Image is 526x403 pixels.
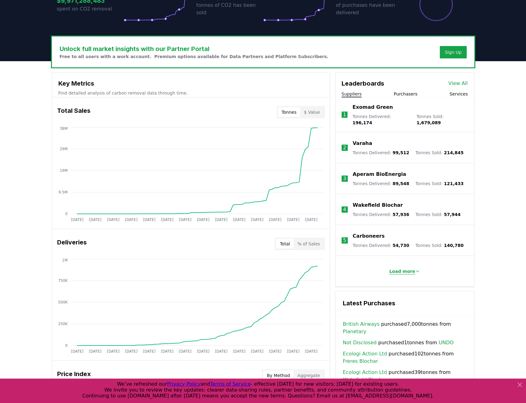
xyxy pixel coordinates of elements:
[60,168,68,173] tspan: 19M
[343,299,467,308] h3: Latest Purchases
[343,339,454,346] span: purchased 1 tonnes from
[393,243,409,248] span: 54,730
[143,349,155,354] tspan: [DATE]
[197,349,209,354] tspan: [DATE]
[58,322,68,326] tspan: 250K
[58,190,67,194] tspan: 9.5M
[394,91,418,97] button: Purchasers
[294,239,324,249] button: % of Sales
[233,349,246,354] tspan: [DATE]
[287,349,300,354] tspan: [DATE]
[215,349,227,354] tspan: [DATE]
[353,201,403,209] a: Wakefield Biochar
[343,358,378,365] a: Freres Biochar
[107,218,120,222] tspan: [DATE]
[343,376,387,384] a: Wakefield Biochar
[353,211,409,218] p: Tonnes Delivered :
[352,104,393,111] a: Exomad Green
[352,113,410,126] p: Tonnes Delivered :
[416,120,441,125] span: 1,679,089
[60,147,68,151] tspan: 29M
[62,258,68,262] tspan: 1M
[215,218,227,222] tspan: [DATE]
[449,91,468,97] button: Services
[161,218,174,222] tspan: [DATE]
[389,268,415,274] p: Load more
[444,181,464,186] span: 121,433
[343,111,346,118] p: 1
[415,150,464,156] p: Tonnes Sold :
[60,53,329,60] p: Free to all users with a work account. Premium options available for Data Partners and Platform S...
[269,349,281,354] tspan: [DATE]
[444,212,461,217] span: 57,944
[71,349,83,354] tspan: [DATE]
[342,91,362,97] button: Suppliers
[233,218,246,222] tspan: [DATE]
[294,371,324,380] button: Aggregate
[57,238,87,250] h3: Deliveries
[343,175,346,182] p: 3
[305,218,318,222] tspan: [DATE]
[353,242,409,248] p: Tonnes Delivered :
[71,218,83,222] tspan: [DATE]
[58,278,68,283] tspan: 750K
[251,349,263,354] tspan: [DATE]
[58,300,68,304] tspan: 500K
[416,113,468,126] p: Tonnes Sold :
[60,126,68,131] tspan: 38M
[57,106,90,118] h3: Total Sales
[343,328,366,335] a: Planetary
[278,107,300,117] button: Tonnes
[269,218,281,222] tspan: [DATE]
[57,369,91,382] h3: Price Index
[353,140,372,147] a: Varaha
[415,242,464,248] p: Tonnes Sold :
[65,343,68,348] tspan: 0
[384,265,425,278] button: Load more
[440,46,466,58] button: Sign Up
[343,350,467,365] span: purchased 102 tonnes from
[143,218,155,222] tspan: [DATE]
[58,90,324,96] p: Find detailed analysis of carbon removal data through time.
[287,218,300,222] tspan: [DATE]
[343,237,346,244] p: 5
[343,350,387,358] a: Ecologi Action Ltd
[161,349,174,354] tspan: [DATE]
[276,239,294,249] button: Total
[58,79,324,88] h3: Key Metrics
[353,171,406,178] a: Aperam BioEnergia
[342,79,384,88] h3: Leaderboards
[336,2,403,16] p: of purchases have been delivered
[196,2,263,16] p: tonnes of CO2 has been sold
[393,181,409,186] span: 89,548
[444,150,464,155] span: 214,845
[65,212,68,216] tspan: 0
[343,339,377,346] a: Not Disclosed
[300,107,324,117] button: $ Value
[393,150,409,155] span: 99,512
[125,218,137,222] tspan: [DATE]
[343,369,467,384] span: purchased 39 tonnes from
[444,243,464,248] span: 140,780
[343,320,467,335] span: purchased 7,000 tonnes from
[415,211,461,218] p: Tonnes Sold :
[445,49,461,55] a: Sign Up
[343,320,380,328] a: British Airways
[89,349,101,354] tspan: [DATE]
[353,150,409,156] p: Tonnes Delivered :
[415,180,464,187] p: Tonnes Sold :
[393,212,409,217] span: 57,936
[197,218,209,222] tspan: [DATE]
[107,349,120,354] tspan: [DATE]
[343,144,346,151] p: 2
[439,339,454,346] a: UNDO
[353,232,385,240] a: Carboneers
[60,44,329,53] h3: Unlock full market insights with our Partner Portal
[89,218,101,222] tspan: [DATE]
